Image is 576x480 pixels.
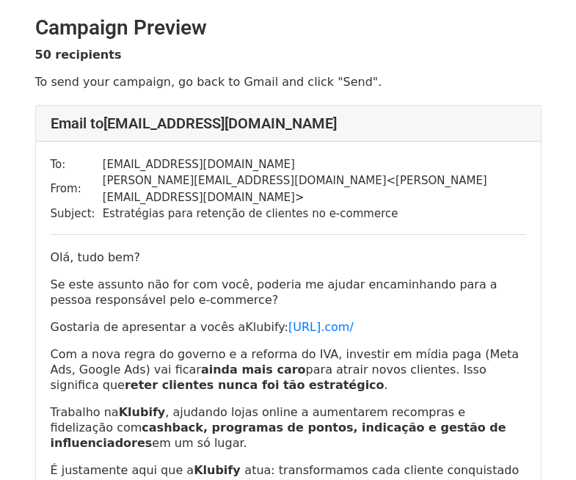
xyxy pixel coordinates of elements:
td: [PERSON_NAME][EMAIL_ADDRESS][DOMAIN_NAME] < [PERSON_NAME][EMAIL_ADDRESS][DOMAIN_NAME] > [103,172,526,206]
td: To: [51,156,103,173]
td: [EMAIL_ADDRESS][DOMAIN_NAME] [103,156,526,173]
p: Se este assunto não for com você, poderia me ajudar encaminhando para a pessoa responsável pelo e... [51,277,526,308]
td: Subject: [51,206,103,222]
span: Klubify [119,405,166,419]
span: Klubify [245,320,284,334]
strong: 50 recipients [35,48,122,62]
span: Klubify [194,463,241,477]
h2: Campaign Preview [35,15,542,40]
td: Estratégias para retenção de clientes no e-commerce [103,206,526,222]
p: Gostaria de apresentar a vocês a : [51,319,526,335]
p: Com a nova regra do governo e a reforma do IVA, investir em mídia paga (Meta Ads, Google Ads) vai... [51,346,526,393]
td: From: [51,172,103,206]
strong: cashback, programas de pontos, indicação e gestão de influenciadores [51,421,506,450]
p: Trabalho na , ajudando lojas online a aumentarem recompras e fidelização com em um só lugar. [51,404,526,451]
strong: reter clientes nunca foi tão estratégico [125,378,384,392]
h4: Email to [EMAIL_ADDRESS][DOMAIN_NAME] [51,114,526,132]
p: To send your campaign, go back to Gmail and click "Send". [35,74,542,90]
strong: ainda mais caro [201,363,306,377]
a: [URL].com/ [288,320,354,334]
p: Olá, tudo bem? [51,250,526,265]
